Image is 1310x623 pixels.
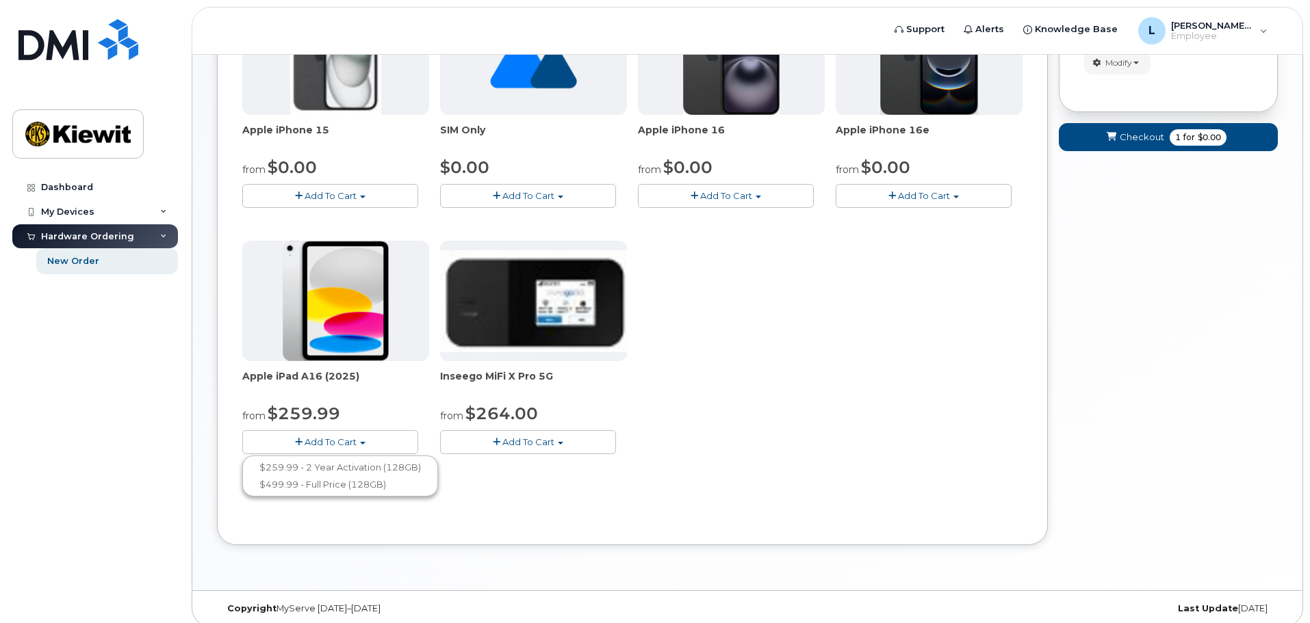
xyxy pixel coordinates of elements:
[283,241,389,361] img: ipad_11.png
[924,603,1278,614] div: [DATE]
[440,157,489,177] span: $0.00
[1175,131,1181,144] span: 1
[898,190,950,201] span: Add To Cart
[638,123,825,150] div: Apple iPhone 16
[1120,131,1164,144] span: Checkout
[638,163,661,176] small: from
[885,16,954,43] a: Support
[1105,57,1132,69] span: Modify
[440,250,627,352] img: inseego5g.jpg
[242,410,266,422] small: from
[440,369,627,397] div: Inseego MiFi X Pro 5G
[836,123,1023,150] div: Apple iPhone 16e
[836,184,1012,208] button: Add To Cart
[502,436,554,447] span: Add To Cart
[861,157,910,177] span: $0.00
[242,369,429,397] div: Apple iPad A16 (2025)
[227,603,277,613] strong: Copyright
[1198,131,1221,144] span: $0.00
[465,403,538,423] span: $264.00
[305,436,357,447] span: Add To Cart
[1148,23,1155,39] span: L
[663,157,712,177] span: $0.00
[242,163,266,176] small: from
[242,430,418,454] button: Add To Cart
[246,476,435,493] a: $499.99 - Full Price (128GB)
[906,23,945,36] span: Support
[1035,23,1118,36] span: Knowledge Base
[268,157,317,177] span: $0.00
[1171,20,1253,31] span: [PERSON_NAME].Miller1
[1014,16,1127,43] a: Knowledge Base
[242,184,418,208] button: Add To Cart
[1084,51,1151,75] button: Modify
[1181,131,1198,144] span: for
[836,163,859,176] small: from
[440,410,463,422] small: from
[268,403,340,423] span: $259.99
[1129,17,1277,44] div: Logan.Miller1
[1171,31,1253,42] span: Employee
[1059,123,1278,151] button: Checkout 1 for $0.00
[217,603,571,614] div: MyServe [DATE]–[DATE]
[700,190,752,201] span: Add To Cart
[502,190,554,201] span: Add To Cart
[440,123,627,150] div: SIM Only
[1250,564,1300,613] iframe: Messenger Launcher
[975,23,1004,36] span: Alerts
[440,184,616,208] button: Add To Cart
[242,123,429,150] div: Apple iPhone 15
[305,190,357,201] span: Add To Cart
[954,16,1014,43] a: Alerts
[638,184,814,208] button: Add To Cart
[246,459,435,476] a: $259.99 - 2 Year Activation (128GB)
[440,430,616,454] button: Add To Cart
[1178,603,1238,613] strong: Last Update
